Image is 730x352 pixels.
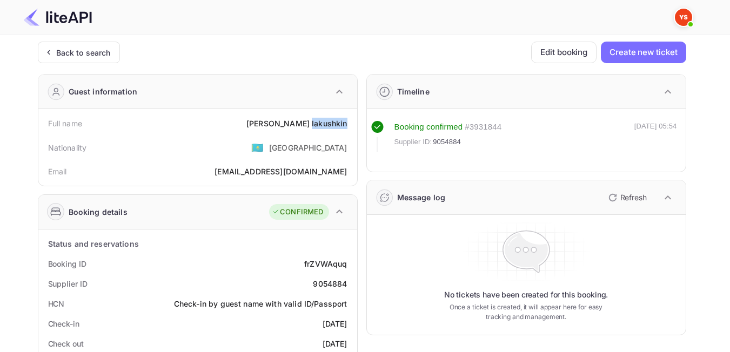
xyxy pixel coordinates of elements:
[48,238,139,249] div: Status and reservations
[272,207,323,218] div: CONFIRMED
[675,9,692,26] img: Yandex Support
[56,47,111,58] div: Back to search
[246,118,347,129] div: [PERSON_NAME] Iakushkin
[69,206,128,218] div: Booking details
[48,318,79,329] div: Check-in
[48,142,87,153] div: Nationality
[48,166,67,177] div: Email
[444,289,608,300] p: No tickets have been created for this booking.
[602,189,651,206] button: Refresh
[215,166,347,177] div: [EMAIL_ADDRESS][DOMAIN_NAME]
[304,258,347,269] div: frZVWAquq
[48,258,86,269] div: Booking ID
[323,338,347,349] div: [DATE]
[620,192,647,203] p: Refresh
[48,338,84,349] div: Check out
[313,278,347,289] div: 9054884
[397,192,446,203] div: Message log
[251,138,264,157] span: United States
[24,9,92,26] img: LiteAPI Logo
[465,121,501,133] div: # 3931844
[531,42,597,63] button: Edit booking
[601,42,686,63] button: Create new ticket
[634,121,677,152] div: [DATE] 05:54
[48,118,82,129] div: Full name
[269,142,347,153] div: [GEOGRAPHIC_DATA]
[48,278,88,289] div: Supplier ID
[394,137,432,147] span: Supplier ID:
[69,86,138,97] div: Guest information
[433,137,461,147] span: 9054884
[394,121,463,133] div: Booking confirmed
[48,298,65,309] div: HCN
[174,298,347,309] div: Check-in by guest name with valid ID/Passport
[323,318,347,329] div: [DATE]
[441,302,612,322] p: Once a ticket is created, it will appear here for easy tracking and management.
[397,86,430,97] div: Timeline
